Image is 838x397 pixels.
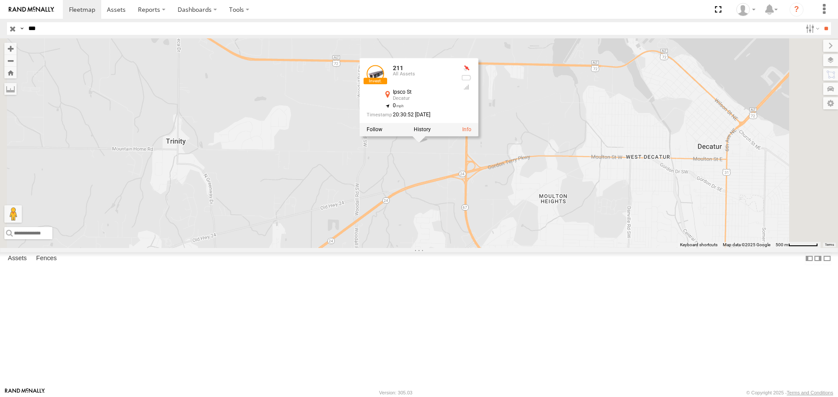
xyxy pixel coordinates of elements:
[802,22,821,35] label: Search Filter Options
[4,54,17,67] button: Zoom out
[32,253,61,265] label: Fences
[790,3,804,17] i: ?
[5,388,45,397] a: Visit our Website
[18,22,25,35] label: Search Query
[9,7,54,13] img: rand-logo.svg
[461,84,471,91] div: Last Event GSM Signal Strength
[393,90,454,95] div: Ipsco St
[4,205,22,223] button: Drag Pegman onto the map to open Street View
[4,67,17,78] button: Zoom Home
[823,252,831,265] label: Hide Summary Table
[393,96,454,102] div: Decatur
[461,65,471,72] div: No GPS Fix
[814,252,822,265] label: Dock Summary Table to the Right
[4,43,17,54] button: Zoom in
[825,243,834,246] a: Terms
[680,242,718,248] button: Keyboard shortcuts
[776,242,788,247] span: 500 m
[414,127,431,133] label: View Asset History
[773,242,821,248] button: Map Scale: 500 m per 64 pixels
[723,242,770,247] span: Map data ©2025 Google
[3,253,31,265] label: Assets
[4,83,17,95] label: Measure
[393,72,454,77] div: All Assets
[393,65,403,72] a: 211
[462,127,471,133] a: View Asset Details
[367,127,382,133] label: Realtime tracking of Asset
[733,3,759,16] div: EDWARD EDMONDSON
[746,390,833,395] div: © Copyright 2025 -
[461,75,471,81] div: No battery health information received from this device.
[393,103,404,109] span: 0
[379,390,412,395] div: Version: 305.03
[823,97,838,109] label: Map Settings
[367,112,454,118] div: Date/time of location update
[787,390,833,395] a: Terms and Conditions
[367,65,384,83] a: View Asset Details
[805,252,814,265] label: Dock Summary Table to the Left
